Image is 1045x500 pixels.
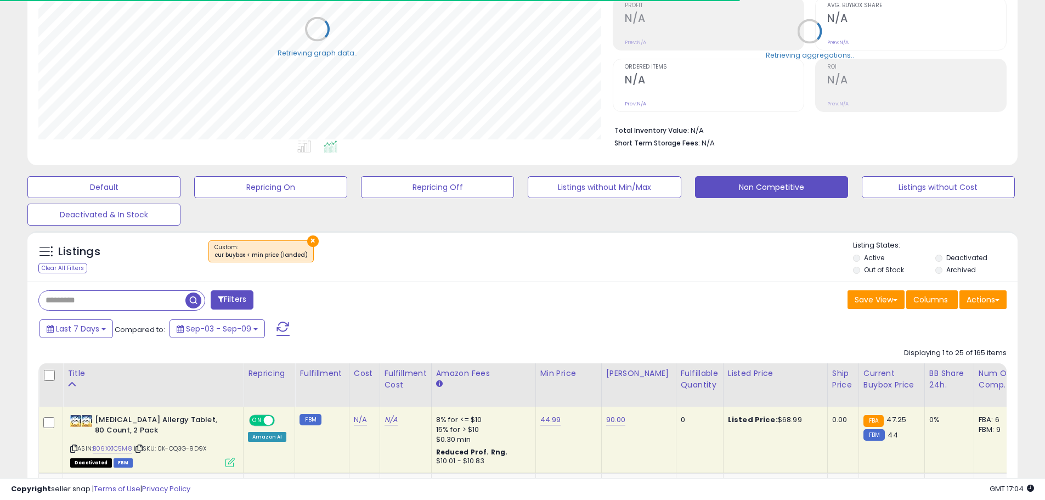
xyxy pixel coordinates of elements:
button: Last 7 Days [39,319,113,338]
div: Current Buybox Price [863,368,920,391]
div: $0.30 min [436,435,527,445]
a: 44.99 [540,414,561,425]
span: All listings that are unavailable for purchase on Amazon for any reason other than out-of-stock [70,458,112,468]
div: cur buybox < min price (landed) [214,251,308,259]
div: Num of Comp. [979,368,1019,391]
b: Reduced Prof. Rng. [436,447,508,457]
a: N/A [354,414,367,425]
h5: Listings [58,244,100,260]
button: Actions [959,290,1007,309]
div: FBA: 6 [979,415,1015,425]
div: Title [67,368,239,379]
label: Active [864,253,884,262]
button: Repricing Off [361,176,514,198]
button: Columns [906,290,958,309]
div: Fulfillment [300,368,344,379]
div: FBM: 9 [979,425,1015,435]
button: Repricing On [194,176,347,198]
label: Out of Stock [864,265,904,274]
div: Retrieving aggregations.. [766,50,854,60]
button: × [307,235,319,247]
small: FBM [863,429,885,441]
p: Listing States: [853,240,1018,251]
a: 90.00 [606,414,626,425]
div: Retrieving graph data.. [278,48,358,58]
b: Listed Price: [728,414,778,425]
div: Amazon AI [248,432,286,442]
button: Listings without Min/Max [528,176,681,198]
div: Repricing [248,368,290,379]
b: [MEDICAL_DATA] Allergy Tablet, 80 Count, 2 Pack [95,415,228,438]
div: Clear All Filters [38,263,87,273]
div: $10.01 - $10.83 [436,457,527,466]
div: 0 [681,415,715,425]
button: Sep-03 - Sep-09 [170,319,265,338]
strong: Copyright [11,484,51,494]
a: N/A [385,414,398,425]
span: 44 [888,430,897,440]
div: Fulfillable Quantity [681,368,719,391]
div: Ship Price [832,368,854,391]
span: FBM [114,458,133,468]
div: Displaying 1 to 25 of 165 items [904,348,1007,358]
div: 0.00 [832,415,850,425]
span: 2025-09-17 17:04 GMT [990,484,1034,494]
div: ASIN: [70,415,235,466]
div: 15% for > $10 [436,425,527,435]
a: Terms of Use [94,484,140,494]
span: Sep-03 - Sep-09 [186,323,251,334]
button: Non Competitive [695,176,848,198]
span: | SKU: 0K-OQ3G-9D9X [134,444,206,453]
img: 51I3LEn8OfL._SL40_.jpg [70,415,92,427]
span: Last 7 Days [56,323,99,334]
div: Listed Price [728,368,823,379]
div: BB Share 24h. [929,368,969,391]
div: seller snap | | [11,484,190,495]
div: 0% [929,415,965,425]
div: Amazon Fees [436,368,531,379]
button: Listings without Cost [862,176,1015,198]
span: ON [250,416,264,425]
span: 47.25 [886,414,906,425]
div: Fulfillment Cost [385,368,427,391]
a: Privacy Policy [142,484,190,494]
button: Save View [848,290,905,309]
button: Deactivated & In Stock [27,204,180,226]
div: [PERSON_NAME] [606,368,671,379]
small: Amazon Fees. [436,379,443,389]
small: FBA [863,415,884,427]
span: OFF [273,416,291,425]
span: Columns [913,294,948,305]
button: Default [27,176,180,198]
a: B06XX1C5M8 [93,444,132,453]
div: Cost [354,368,375,379]
button: Filters [211,290,253,310]
label: Archived [946,265,976,274]
div: Min Price [540,368,597,379]
span: Compared to: [115,324,165,335]
small: FBM [300,414,321,425]
div: $68.99 [728,415,819,425]
span: Custom: [214,243,308,260]
label: Deactivated [946,253,987,262]
div: 8% for <= $10 [436,415,527,425]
